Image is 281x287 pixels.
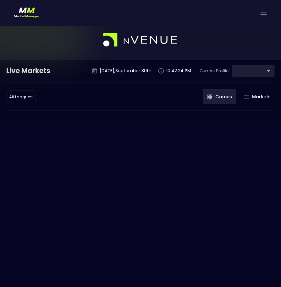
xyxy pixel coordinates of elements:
p: Current Profile [200,68,229,74]
img: logo [103,33,178,47]
div: Live Markets [6,66,83,76]
button: Games [203,89,236,104]
p: [DATE] , September 30 th [100,68,152,74]
button: Markets [239,89,275,104]
div: ​ [6,90,36,103]
img: gameIcon [244,95,249,99]
img: gameIcon [207,95,212,100]
p: 10:42:24 PM [166,68,191,74]
div: ​ [232,65,275,77]
img: logo [14,6,39,19]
